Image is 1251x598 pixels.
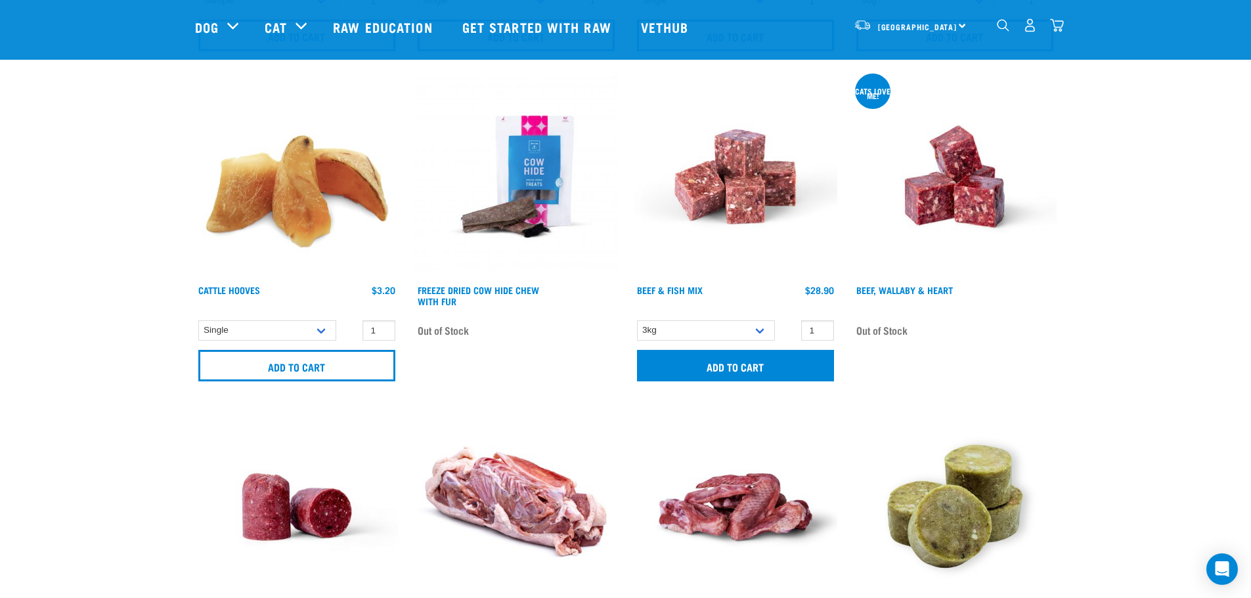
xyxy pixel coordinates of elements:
[198,350,395,381] input: Add to cart
[637,350,834,381] input: Add to cart
[265,17,287,37] a: Cat
[195,17,219,37] a: Dog
[854,19,871,31] img: van-moving.png
[195,75,399,278] img: Pile Of Cattle Hooves Treats For Dogs
[997,19,1009,32] img: home-icon-1@2x.png
[801,320,834,341] input: 1
[414,75,618,278] img: RE Product Shoot 2023 Nov8602
[1206,553,1238,585] div: Open Intercom Messenger
[198,288,260,292] a: Cattle Hooves
[372,285,395,295] div: $3.20
[1023,18,1037,32] img: user.png
[805,285,834,295] div: $28.90
[362,320,395,341] input: 1
[320,1,449,53] a: Raw Education
[853,75,1057,278] img: Raw Essentials 2024 July2572 Beef Wallaby Heart
[637,288,703,292] a: Beef & Fish Mix
[856,320,908,340] span: Out of Stock
[418,320,469,340] span: Out of Stock
[856,288,953,292] a: Beef, Wallaby & Heart
[449,1,628,53] a: Get started with Raw
[855,89,890,98] div: Cats love me!
[1050,18,1064,32] img: home-icon@2x.png
[628,1,705,53] a: Vethub
[418,288,539,303] a: Freeze Dried Cow Hide Chew with Fur
[634,75,837,278] img: Beef Mackerel 1
[878,24,957,29] span: [GEOGRAPHIC_DATA]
